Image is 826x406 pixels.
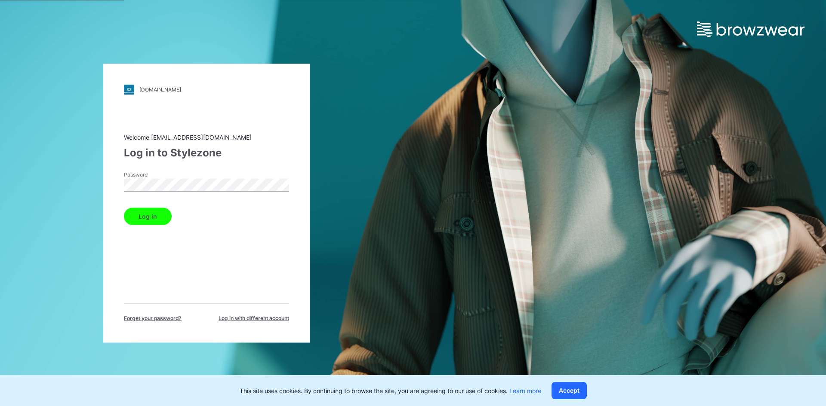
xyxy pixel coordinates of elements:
[509,387,541,394] a: Learn more
[124,145,289,160] div: Log in to Stylezone
[697,21,804,37] img: browzwear-logo.e42bd6dac1945053ebaf764b6aa21510.svg
[124,171,184,178] label: Password
[124,314,182,322] span: Forget your password?
[124,84,289,95] a: [DOMAIN_NAME]
[124,208,172,225] button: Log in
[124,84,134,95] img: stylezone-logo.562084cfcfab977791bfbf7441f1a819.svg
[552,382,587,399] button: Accept
[240,386,541,395] p: This site uses cookies. By continuing to browse the site, you are agreeing to our use of cookies.
[219,314,289,322] span: Log in with different account
[139,86,181,93] div: [DOMAIN_NAME]
[124,132,289,141] div: Welcome [EMAIL_ADDRESS][DOMAIN_NAME]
